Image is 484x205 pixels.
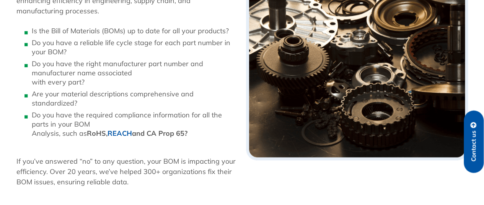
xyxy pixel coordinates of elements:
li: Are your material descriptions comprehensive and standardized? [32,89,238,108]
span: Contact us [470,130,477,161]
li: Do you have the right manufacturer part number and manufacturer name associated with every part? [32,59,238,87]
li: Do you have a reliable life cycle stage for each part number in your BOM? [32,38,238,57]
li: Is the Bill of Materials (BOMs) up to date for all your products? [32,26,238,36]
a: Contact us [464,111,484,173]
li: Do you have the required compliance information for all the parts in your BOM Analysis, such as [32,111,238,138]
p: If you’ve answered “no” to any question, your BOM is impacting your efficiency. Over 20 years, we... [16,146,238,187]
strong: RoHS, and CA Prop 65? [87,129,187,138]
a: REACH [108,129,132,138]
